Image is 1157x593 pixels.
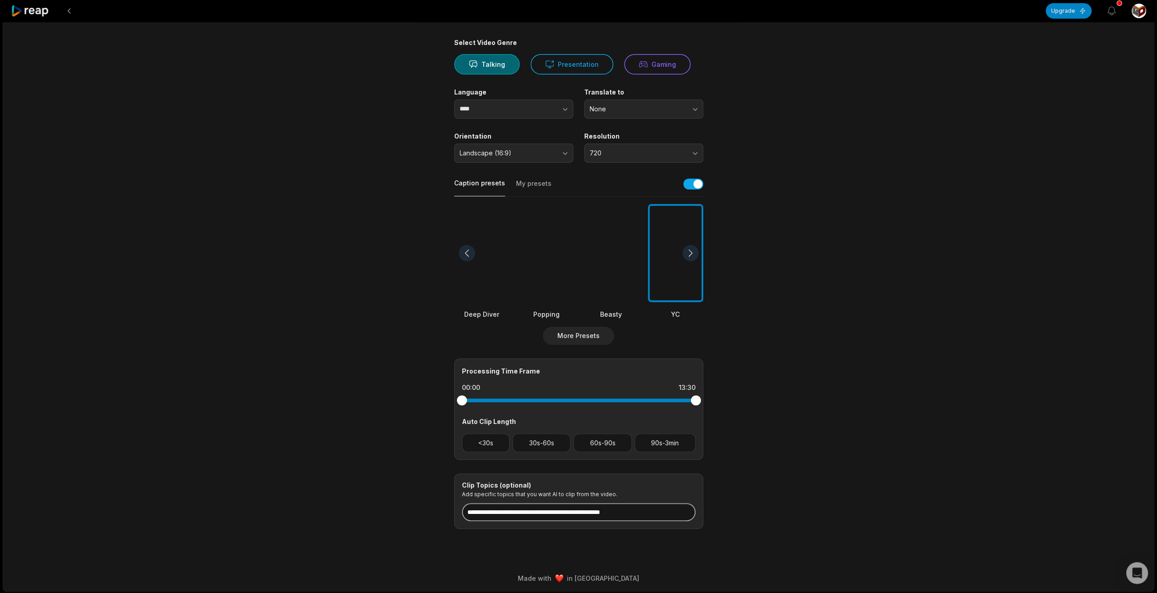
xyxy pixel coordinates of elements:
button: Caption presets [454,179,505,196]
div: Beasty [583,309,639,319]
button: Landscape (16:9) [454,144,573,163]
div: Open Intercom Messenger [1126,562,1148,584]
button: 90s-3min [635,434,696,452]
button: Talking [454,54,520,75]
div: Select Video Genre [454,39,703,47]
span: 720 [590,149,685,157]
button: Upgrade [1046,3,1092,19]
label: Translate to [584,88,703,96]
div: 13:30 [679,383,696,392]
div: Made with in [GEOGRAPHIC_DATA] [11,573,1146,583]
button: Presentation [531,54,613,75]
button: 720 [584,144,703,163]
div: Popping [519,309,574,319]
label: Orientation [454,132,573,140]
div: Processing Time Frame [462,366,696,376]
button: 60s-90s [573,434,632,452]
label: Resolution [584,132,703,140]
button: <30s [462,434,510,452]
label: Language [454,88,573,96]
div: Clip Topics (optional) [462,481,696,489]
button: My presets [516,179,551,196]
button: Gaming [624,54,691,75]
span: None [590,105,685,113]
button: More Presets [543,327,614,345]
div: Auto Clip Length [462,417,696,426]
div: Deep Diver [454,309,510,319]
button: 30s-60s [512,434,571,452]
img: heart emoji [555,574,563,583]
span: Landscape (16:9) [460,149,555,157]
div: 00:00 [462,383,480,392]
button: None [584,100,703,119]
div: YC [648,309,703,319]
p: Add specific topics that you want AI to clip from the video. [462,491,696,498]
